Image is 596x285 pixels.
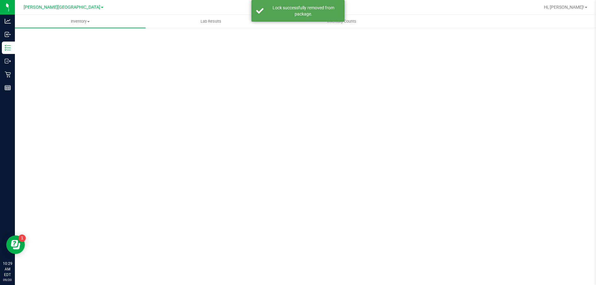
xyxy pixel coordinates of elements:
[5,58,11,64] inline-svg: Outbound
[146,15,276,28] a: Lab Results
[192,19,230,24] span: Lab Results
[3,278,12,282] p: 09/20
[6,235,25,254] iframe: Resource center
[24,5,100,10] span: [PERSON_NAME][GEOGRAPHIC_DATA]
[5,18,11,24] inline-svg: Analytics
[15,19,146,24] span: Inventory
[15,15,146,28] a: Inventory
[5,85,11,91] inline-svg: Reports
[5,31,11,38] inline-svg: Inbound
[5,71,11,78] inline-svg: Retail
[5,45,11,51] inline-svg: Inventory
[267,5,340,17] div: Lock successfully removed from package.
[544,5,584,10] span: Hi, [PERSON_NAME]!
[18,234,26,242] iframe: Resource center unread badge
[3,261,12,278] p: 10:29 AM EDT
